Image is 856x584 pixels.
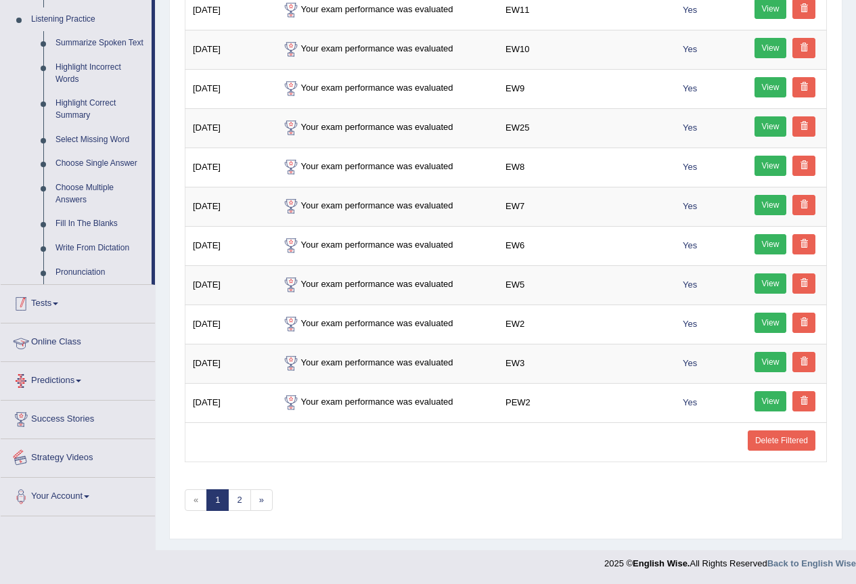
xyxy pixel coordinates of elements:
[792,352,815,372] a: Delete
[185,148,273,187] td: [DATE]
[49,152,152,176] a: Choose Single Answer
[754,234,787,254] a: View
[185,108,273,148] td: [DATE]
[1,285,155,319] a: Tests
[677,317,702,331] span: Yes
[273,148,498,187] td: Your exam performance was evaluated
[185,344,273,383] td: [DATE]
[49,236,152,261] a: Write From Dictation
[677,81,702,95] span: Yes
[677,42,702,56] span: Yes
[273,383,498,422] td: Your exam performance was evaluated
[49,55,152,91] a: Highlight Incorrect Words
[677,199,702,213] span: Yes
[677,238,702,252] span: Yes
[677,356,702,370] span: Yes
[792,234,815,254] a: Delete
[273,30,498,69] td: Your exam performance was evaluated
[185,187,273,226] td: [DATE]
[49,176,152,212] a: Choose Multiple Answers
[1,478,155,512] a: Your Account
[677,3,702,17] span: Yes
[1,362,155,396] a: Predictions
[228,489,250,512] a: 2
[498,305,670,344] td: EW2
[792,273,815,294] a: Delete
[498,187,670,226] td: EW7
[792,391,815,411] a: Delete
[792,156,815,176] a: Delete
[677,277,702,292] span: Yes
[792,38,815,58] a: Delete
[792,195,815,215] a: Delete
[677,160,702,174] span: Yes
[273,108,498,148] td: Your exam performance was evaluated
[273,344,498,383] td: Your exam performance was evaluated
[754,273,787,294] a: View
[185,30,273,69] td: [DATE]
[677,120,702,135] span: Yes
[25,7,152,32] a: Listening Practice
[250,489,273,512] a: »
[1,439,155,473] a: Strategy Videos
[754,77,787,97] a: View
[273,265,498,305] td: Your exam performance was evaluated
[754,38,787,58] a: View
[792,116,815,137] a: Delete
[754,313,787,333] a: View
[498,69,670,108] td: EW9
[792,77,815,97] a: Delete
[498,265,670,305] td: EW5
[498,226,670,265] td: EW6
[49,128,152,152] a: Select Missing Word
[767,558,856,568] a: Back to English Wise
[1,323,155,357] a: Online Class
[185,383,273,422] td: [DATE]
[754,195,787,215] a: View
[185,489,207,512] span: «
[185,69,273,108] td: [DATE]
[273,69,498,108] td: Your exam performance was evaluated
[754,352,787,372] a: View
[498,148,670,187] td: EW8
[754,391,787,411] a: View
[273,187,498,226] td: Your exam performance was evaluated
[677,395,702,409] span: Yes
[273,305,498,344] td: Your exam performance was evaluated
[754,116,787,137] a: View
[206,489,229,512] a: 1
[792,313,815,333] a: Delete
[273,226,498,265] td: Your exam performance was evaluated
[498,383,670,422] td: PEW2
[498,108,670,148] td: EW25
[604,550,856,570] div: 2025 © All Rights Reserved
[633,558,690,568] strong: English Wise.
[49,212,152,236] a: Fill In The Blanks
[498,344,670,383] td: EW3
[185,265,273,305] td: [DATE]
[49,91,152,127] a: Highlight Correct Summary
[49,31,152,55] a: Summarize Spoken Text
[1,401,155,434] a: Success Stories
[185,305,273,344] td: [DATE]
[498,30,670,69] td: EW10
[748,430,815,451] a: Delete Filtered
[49,261,152,285] a: Pronunciation
[185,226,273,265] td: [DATE]
[754,156,787,176] a: View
